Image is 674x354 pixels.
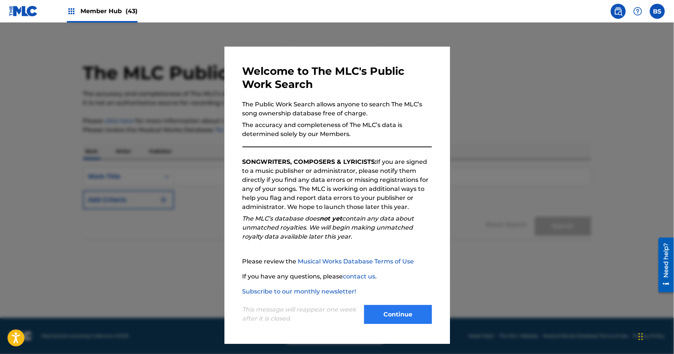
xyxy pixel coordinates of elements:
p: The accuracy and completeness of The MLC’s data is determined solely by our Members. [242,121,432,139]
p: This message will reappear one week after it is closed. [242,305,360,323]
strong: not yet [320,215,342,222]
em: The MLC’s database does contain any data about unmatched royalties. We will begin making unmatche... [242,215,414,240]
iframe: Resource Center [653,234,674,295]
p: Please review the [242,257,432,266]
a: Subscribe to our monthly newsletter! [242,288,356,295]
p: If you are signed to a music publisher or administrator, please notify them directly if you find ... [242,157,432,212]
a: contact us [343,273,376,280]
div: User Menu [650,4,665,19]
span: Member Hub [80,7,138,15]
img: help [633,7,642,16]
span: (43) [126,8,138,15]
button: Continue [364,305,432,324]
div: Drag [639,325,643,348]
h3: Welcome to The MLC's Public Work Search [242,65,432,91]
div: Help [630,4,645,19]
img: Top Rightsholders [67,7,76,16]
img: search [614,7,623,16]
p: If you have any questions, please . [242,272,432,281]
img: MLC Logo [9,6,38,17]
strong: SONGWRITERS, COMPOSERS & LYRICISTS: [242,158,377,165]
p: The Public Work Search allows anyone to search The MLC’s song ownership database free of charge. [242,100,432,118]
a: Public Search [611,4,626,19]
a: Musical Works Database Terms of Use [298,258,414,265]
iframe: Chat Widget [636,318,674,354]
